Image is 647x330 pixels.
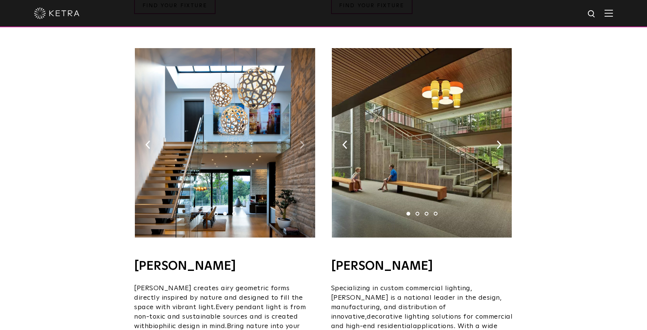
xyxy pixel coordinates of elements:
h4: [PERSON_NAME] [331,260,513,272]
span: Specializing in custom commercial lighting, [331,285,472,292]
img: TruBridge_KetraReadySolutions-03.jpg [135,48,315,238]
img: Lumetta_KetraReadySolutions-03.jpg [332,48,512,238]
img: arrow-right-black.svg [300,141,305,149]
span: is a national leader in the design, manufacturing, and distribution of innovative, [331,294,502,320]
span: [PERSON_NAME] [331,294,389,301]
img: search icon [587,9,597,19]
span: [PERSON_NAME] creates airy geometric forms directly inspired by nature and designed to fill the s... [134,285,303,311]
span: Every pendant light is from non-toxic and sustainable sources and is created with [134,304,306,330]
img: arrow-right-black.svg [497,141,502,149]
img: arrow-left-black.svg [145,141,150,149]
img: arrow-left-black.svg [342,141,347,149]
img: ketra-logo-2019-white [34,8,80,19]
img: Hamburger%20Nav.svg [605,9,613,17]
span: decorative lighting solutions for commercial and high-end residential [331,313,513,330]
h4: [PERSON_NAME] [134,260,316,272]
